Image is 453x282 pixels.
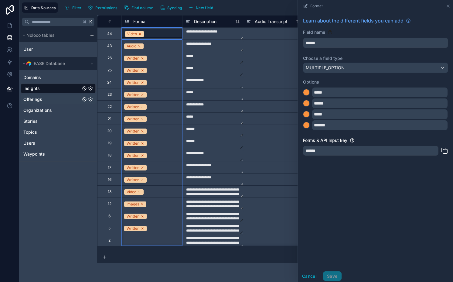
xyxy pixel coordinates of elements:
[127,56,139,61] div: Written
[298,271,321,281] button: Cancel
[108,153,111,158] div: 18
[108,214,111,218] div: 6
[127,153,139,158] div: Written
[108,165,111,170] div: 17
[63,3,84,12] button: Filter
[108,226,111,231] div: 5
[107,92,112,97] div: 23
[303,137,347,143] label: Forms & API Input key
[303,17,411,24] a: Learn about the different fields you can add
[22,2,58,13] button: Data Sources
[127,43,136,49] div: Audio
[86,3,119,12] button: Permissions
[131,5,153,10] span: Find column
[186,3,215,12] button: New field
[107,68,112,73] div: 25
[107,129,112,133] div: 20
[89,20,93,24] span: K
[108,177,111,182] div: 16
[107,104,112,109] div: 22
[107,56,112,60] div: 26
[72,5,82,10] span: Filter
[127,141,139,146] div: Written
[127,31,137,37] div: Video
[303,29,325,35] label: Field name
[107,80,112,85] div: 24
[127,226,139,231] div: Written
[196,5,213,10] span: New field
[127,68,139,73] div: Written
[127,201,139,207] div: Images
[95,5,117,10] span: Permissions
[108,189,111,194] div: 13
[158,3,184,12] button: Syncing
[107,31,112,36] div: 44
[127,92,139,98] div: Written
[127,104,139,110] div: Written
[255,19,288,25] span: Audio Transcript
[194,19,216,25] span: Description
[306,65,345,71] span: MULTIPLE_OPTION
[127,177,139,183] div: Written
[107,43,112,48] div: 43
[122,3,155,12] button: Find column
[108,116,111,121] div: 21
[303,63,448,73] button: MULTIPLE_OPTION
[108,141,111,146] div: 19
[127,165,139,170] div: Written
[158,3,186,12] a: Syncing
[303,79,448,85] label: Options
[102,19,117,24] div: #
[133,19,147,25] span: Format
[108,201,111,206] div: 12
[127,129,139,134] div: Written
[303,55,448,61] label: Choose a field type
[31,5,56,10] span: Data Sources
[108,238,111,243] div: 2
[127,80,139,85] div: Written
[303,17,404,24] span: Learn about the different fields you can add
[167,5,182,10] span: Syncing
[86,3,122,12] a: Permissions
[127,116,139,122] div: Written
[127,189,136,195] div: Video
[127,214,139,219] div: Written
